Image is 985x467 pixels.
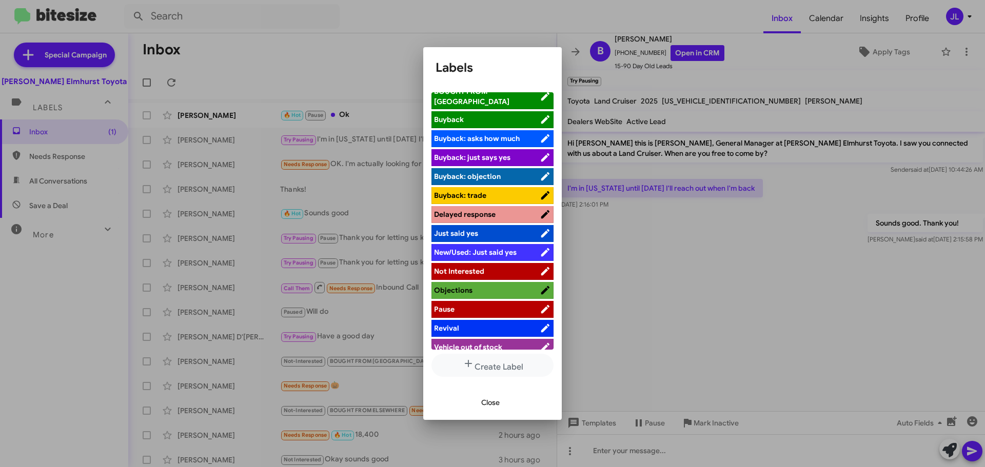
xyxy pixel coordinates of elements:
div: Domain: [DOMAIN_NAME] [27,27,113,35]
span: Buyback: just says yes [434,153,510,162]
span: Buyback [434,115,464,124]
span: Just said yes [434,229,478,238]
span: Vehicle out of stock [434,342,502,352]
span: Buyback: objection [434,172,501,181]
span: BOUGHT FROM [GEOGRAPHIC_DATA] [434,87,509,106]
img: website_grey.svg [16,27,25,35]
span: Revival [434,323,459,333]
span: Objections [434,286,472,295]
button: Create Label [431,354,554,377]
img: tab_keywords_by_traffic_grey.svg [102,59,110,68]
h1: Labels [436,59,549,76]
div: Keywords by Traffic [113,60,173,67]
div: v 4.0.25 [29,16,50,25]
button: Close [473,393,508,412]
img: tab_domain_overview_orange.svg [28,59,36,68]
span: Not Interested [434,267,484,276]
div: Domain Overview [39,60,92,67]
span: Pause [434,304,455,314]
span: New/Used: Just said yes [434,248,517,257]
span: Buyback: asks how much [434,134,520,143]
span: Delayed response [434,210,496,219]
img: logo_orange.svg [16,16,25,25]
span: Close [481,393,500,412]
span: Buyback: trade [434,191,486,200]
